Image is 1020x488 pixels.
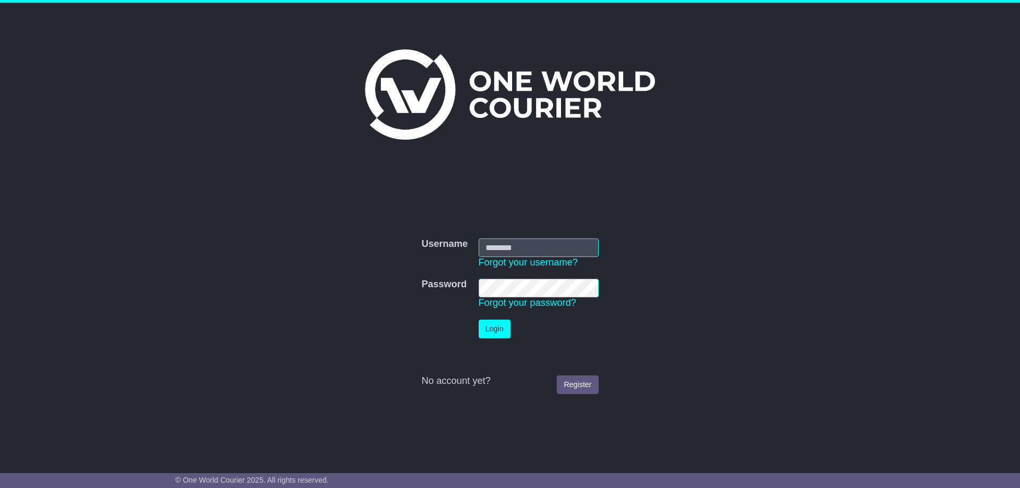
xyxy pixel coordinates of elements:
a: Forgot your username? [479,257,578,268]
button: Login [479,320,511,338]
label: Password [421,279,466,290]
label: Username [421,238,467,250]
span: © One World Courier 2025. All rights reserved. [175,476,329,484]
a: Register [557,375,598,394]
div: No account yet? [421,375,598,387]
a: Forgot your password? [479,297,576,308]
img: One World [365,49,655,140]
